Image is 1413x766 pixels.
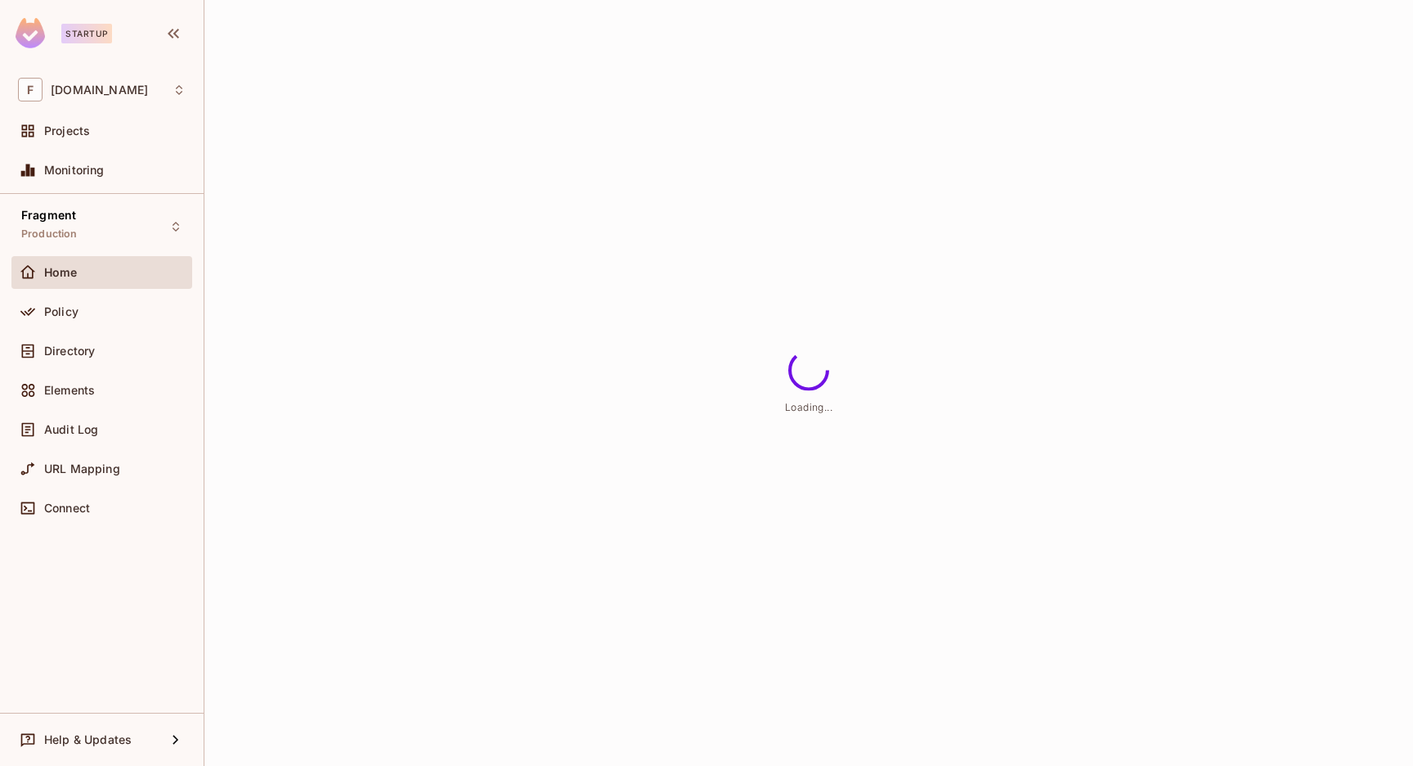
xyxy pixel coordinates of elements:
[44,124,90,137] span: Projects
[18,78,43,101] span: F
[44,502,90,515] span: Connect
[44,164,105,177] span: Monitoring
[44,733,132,746] span: Help & Updates
[21,228,78,241] span: Production
[51,83,148,97] span: Workspace: fragment.fit
[16,18,45,48] img: SReyMgAAAABJRU5ErkJggg==
[44,345,95,358] span: Directory
[44,423,98,436] span: Audit Log
[21,209,76,222] span: Fragment
[44,462,120,475] span: URL Mapping
[44,384,95,397] span: Elements
[785,401,832,413] span: Loading...
[44,266,78,279] span: Home
[44,305,78,318] span: Policy
[61,24,112,43] div: Startup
